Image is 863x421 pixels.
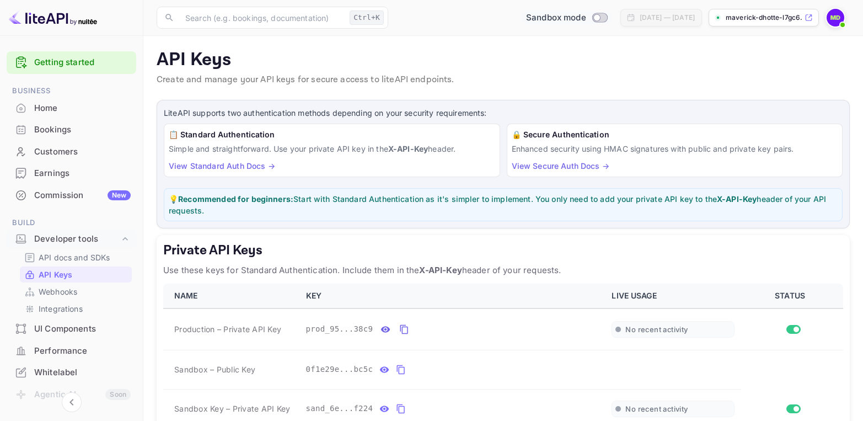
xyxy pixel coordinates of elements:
img: Maverick Dhotte [827,9,844,26]
div: Ctrl+K [350,10,384,25]
div: Bookings [7,119,136,141]
h6: 📋 Standard Authentication [169,129,495,141]
a: Getting started [34,56,131,69]
div: Customers [7,141,136,163]
p: Webhooks [39,286,77,297]
strong: Recommended for beginners: [178,194,293,204]
a: Webhooks [24,286,127,297]
div: CommissionNew [7,185,136,206]
div: Customers [34,146,131,158]
a: Whitelabel [7,362,136,382]
button: Collapse navigation [62,392,82,412]
a: Performance [7,340,136,361]
div: Earnings [34,167,131,180]
p: API Keys [39,269,72,280]
span: Production – Private API Key [174,323,281,335]
a: CommissionNew [7,185,136,205]
th: KEY [299,284,605,308]
img: LiteAPI logo [9,9,97,26]
div: Integrations [20,301,132,317]
span: Sandbox Key – Private API Key [174,404,290,413]
p: Use these keys for Standard Authentication. Include them in the header of your requests. [163,264,843,277]
h6: 🔒 Secure Authentication [512,129,838,141]
a: Integrations [24,303,127,315]
div: [DATE] — [DATE] [640,13,695,23]
div: Performance [7,340,136,362]
div: Whitelabel [7,362,136,383]
a: Customers [7,141,136,162]
div: API docs and SDKs [20,249,132,265]
div: Whitelabel [34,366,131,379]
div: UI Components [7,318,136,340]
a: UI Components [7,318,136,339]
p: Integrations [39,303,83,315]
span: Sandbox mode [526,12,586,24]
a: API Keys [24,269,127,280]
div: Getting started [7,51,136,74]
strong: X-API-Key [388,144,428,153]
p: maverick-dhotte-l7gc6.... [726,13,802,23]
a: View Secure Auth Docs → [512,161,609,170]
th: STATUS [741,284,843,308]
span: prod_95...38c9 [306,323,373,335]
span: Sandbox – Public Key [174,364,255,375]
p: API Keys [157,49,850,71]
div: Developer tools [34,233,120,246]
a: API docs and SDKs [24,252,127,263]
div: Bookings [34,124,131,136]
span: No recent activity [625,325,688,334]
div: API Keys [20,267,132,283]
span: Build [7,217,136,229]
div: Home [34,102,131,115]
a: Earnings [7,163,136,183]
th: LIVE USAGE [605,284,741,308]
th: NAME [163,284,299,308]
input: Search (e.g. bookings, documentation) [179,7,345,29]
p: LiteAPI supports two authentication methods depending on your security requirements: [164,107,843,119]
div: UI Components [34,323,131,335]
strong: X-API-Key [419,265,462,275]
div: Developer tools [7,230,136,249]
div: New [108,190,131,200]
div: Commission [34,189,131,202]
div: Switch to Production mode [522,12,612,24]
span: No recent activity [625,404,688,414]
a: Bookings [7,119,136,140]
a: View Standard Auth Docs → [169,161,275,170]
div: Webhooks [20,284,132,300]
span: sand_6e...f224 [306,403,373,414]
p: Create and manage your API keys for secure access to liteAPI endpoints. [157,73,850,87]
p: Enhanced security using HMAC signatures with public and private key pairs. [512,143,838,154]
p: API docs and SDKs [39,252,110,263]
span: Business [7,85,136,97]
span: 0f1e29e...bc5c [306,364,373,375]
a: Home [7,98,136,118]
div: Performance [34,345,131,358]
div: Home [7,98,136,119]
div: Earnings [7,163,136,184]
strong: X-API-Key [717,194,757,204]
p: 💡 Start with Standard Authentication as it's simpler to implement. You only need to add your priv... [169,193,838,216]
p: Simple and straightforward. Use your private API key in the header. [169,143,495,154]
h5: Private API Keys [163,242,843,259]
